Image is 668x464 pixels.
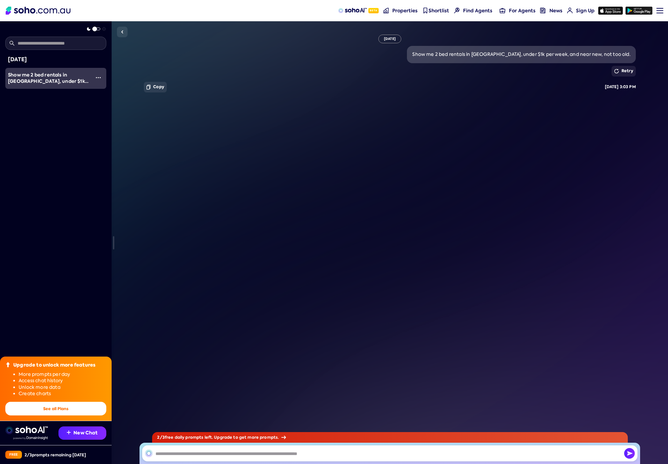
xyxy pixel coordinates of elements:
img: Retry icon [614,69,619,74]
span: Sign Up [576,7,595,14]
li: Create charts [19,390,106,397]
button: Retry [612,66,636,77]
div: Free [5,451,22,459]
li: Access chat history [19,378,106,384]
img: Data provided by Domain Insight [13,436,48,440]
span: For Agents [509,7,535,14]
button: New Chat [58,426,106,440]
img: sohoAI logo [338,8,366,13]
span: News [549,7,562,14]
img: news-nav icon [540,8,546,13]
img: SohoAI logo black [145,449,153,457]
div: Upgrade to unlock more features [13,362,95,369]
div: Show me 2 bed rentals in chatswood, under $1k per week, and near new, not too old. [8,72,90,85]
img: Find agents icon [454,8,460,13]
div: [DATE] [8,55,104,64]
div: 2 / 3 free daily prompts left. Upgrade to get more prompts. [152,432,627,443]
img: Sidebar toggle icon [118,28,126,36]
img: for-agents-nav icon [567,8,573,13]
span: Show me 2 bed rentals in [GEOGRAPHIC_DATA], under $1k per week, and near new, not too old. [8,72,88,98]
span: Find Agents [463,7,492,14]
img: More icon [96,75,101,80]
img: Arrow icon [281,436,286,439]
img: shortlist-nav icon [423,8,428,13]
li: More prompts per day [19,371,106,378]
span: Beta [368,8,379,13]
img: google-play icon [625,7,652,15]
div: Show me 2 bed rentals in [GEOGRAPHIC_DATA], under $1k per week, and near new, not too old. [412,51,630,58]
img: app-store icon [598,7,623,15]
img: Recommendation icon [67,430,71,434]
img: sohoai logo [5,426,48,434]
img: for-agents-nav icon [500,8,505,13]
img: Copy icon [146,84,150,90]
div: [DATE] 3:03 PM [605,84,636,90]
li: Unlock more data [19,384,106,391]
span: Properties [392,7,418,14]
button: See all Plans [5,402,106,415]
button: Send [624,448,635,459]
img: properties-nav icon [383,8,389,13]
a: Show me 2 bed rentals in [GEOGRAPHIC_DATA], under $1k per week, and near new, not too old. [5,68,90,89]
img: Soho Logo [6,7,70,15]
div: 2 / 3 prompts remaining [DATE] [25,452,86,458]
img: Upgrade icon [5,362,11,367]
img: Send icon [624,448,635,459]
div: [DATE] [378,35,401,43]
span: Shortlist [429,7,449,14]
button: Copy [144,82,167,92]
